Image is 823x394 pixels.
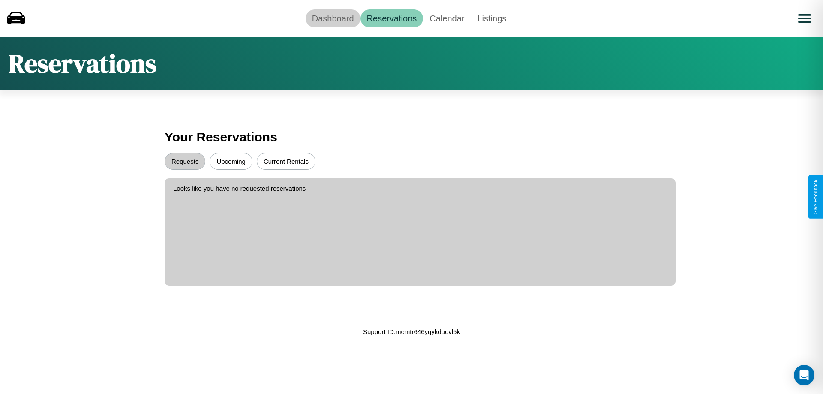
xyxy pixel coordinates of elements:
[210,153,252,170] button: Upcoming
[813,180,819,214] div: Give Feedback
[9,46,156,81] h1: Reservations
[423,9,471,27] a: Calendar
[173,183,667,194] p: Looks like you have no requested reservations
[360,9,424,27] a: Reservations
[165,126,658,149] h3: Your Reservations
[306,9,360,27] a: Dashboard
[471,9,513,27] a: Listings
[793,6,817,30] button: Open menu
[363,326,460,337] p: Support ID: memtr646yqykduevl5k
[257,153,315,170] button: Current Rentals
[165,153,205,170] button: Requests
[794,365,814,385] div: Open Intercom Messenger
